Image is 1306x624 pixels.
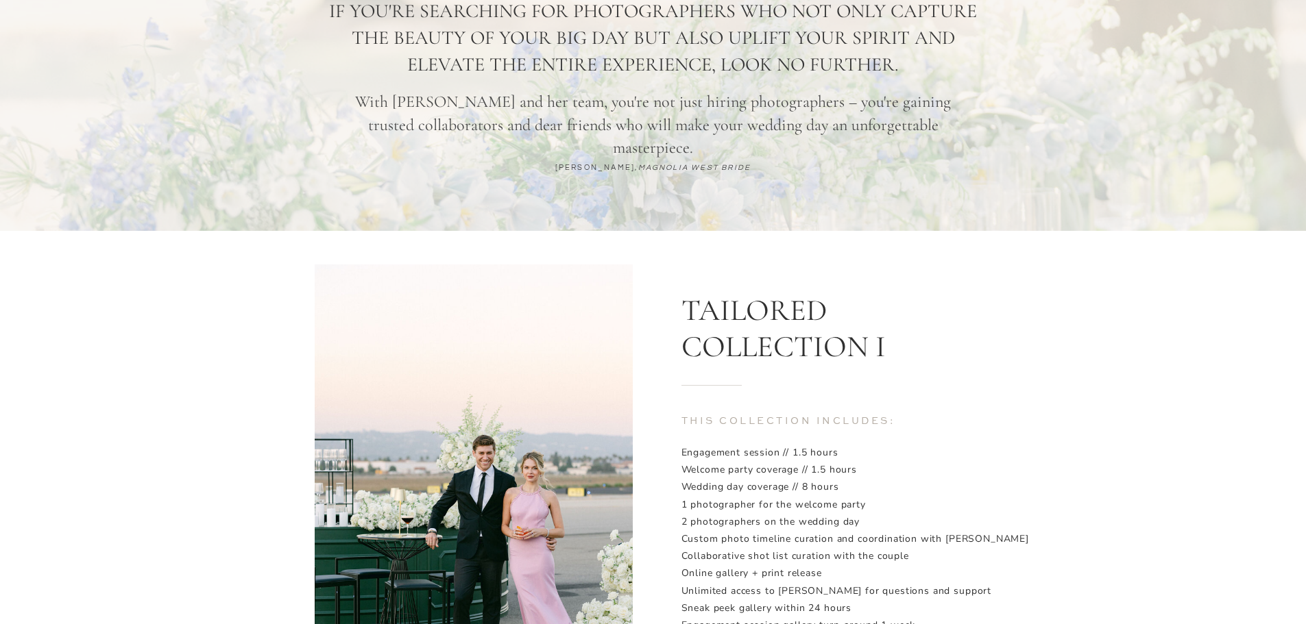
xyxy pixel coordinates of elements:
h2: TAILORED Collection I [681,292,954,361]
font: Engagement session // 1.5 hours Welcome party coverage // 1.5 hours Wedding day coverage // 8 hou... [681,446,1029,545]
font: Unlimited access to [PERSON_NAME] for questions and support [681,584,992,597]
p: With [PERSON_NAME] and her team, you're not just hiring photographers – you're gaining trusted co... [346,90,960,129]
font: Collaborative shot list curation with the couple [681,549,909,562]
i: MAGNOLIA WEST BRIDE [638,164,751,171]
p: [PERSON_NAME], [550,162,757,185]
font: Online gallery + print release [681,566,822,579]
p: this collection Includes: [681,413,929,429]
